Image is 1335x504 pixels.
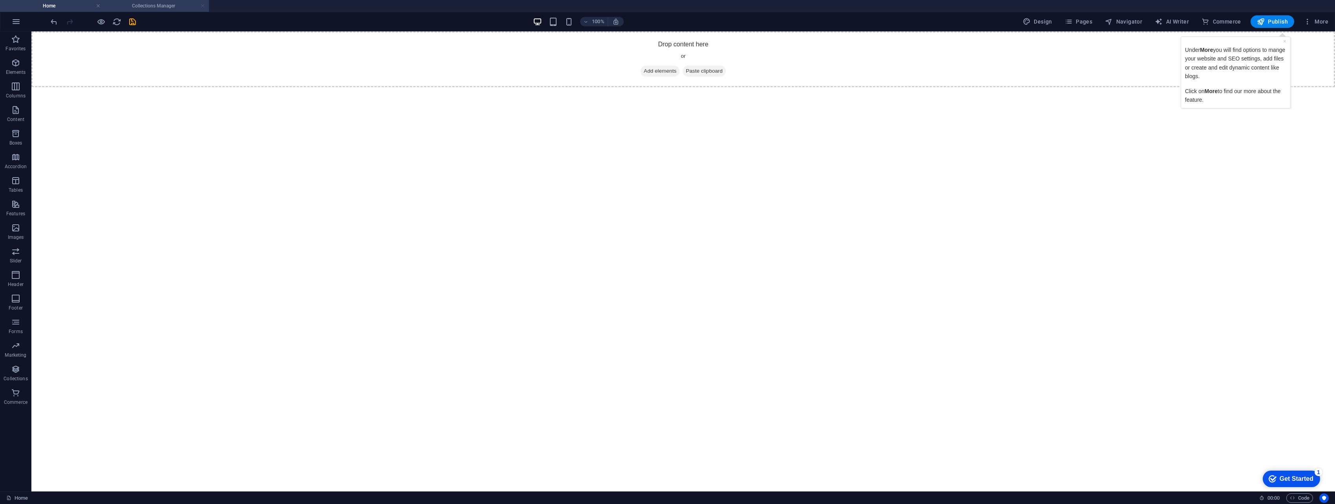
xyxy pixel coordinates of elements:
button: save [128,17,137,26]
span: Add elements [609,34,648,45]
span: Design [1023,18,1052,26]
div: Design (Ctrl+Alt+Y) [1020,15,1055,28]
p: Boxes [9,140,22,146]
div: Close tooltip [104,6,107,15]
i: Save (Ctrl+S) [128,17,137,26]
i: Reload page [112,17,121,26]
p: Slider [10,258,22,264]
h4: Collections Manager [104,2,209,10]
button: Design [1020,15,1055,28]
span: Publish [1257,18,1288,26]
button: AI Writer [1152,15,1192,28]
p: Click on to find our more about the feature. [5,56,107,74]
span: Navigator [1105,18,1142,26]
span: AI Writer [1155,18,1189,26]
span: More [25,57,38,64]
h6: 100% [592,17,604,26]
a: Click to cancel selection. Double-click to open Pages [6,493,28,503]
p: Content [7,116,24,123]
p: Header [8,281,24,288]
div: Get Started [23,9,57,16]
p: Tables [9,187,23,193]
p: Under you will find options to mange your website and SEO settings, add files or create and edit ... [5,15,107,50]
span: More [1304,18,1328,26]
button: Commerce [1198,15,1244,28]
p: Elements [6,69,26,75]
button: Click here to leave preview mode and continue editing [96,17,106,26]
p: Columns [6,93,26,99]
p: Marketing [5,352,26,358]
button: Code [1286,493,1313,503]
span: 00 00 [1267,493,1280,503]
button: Navigator [1102,15,1145,28]
button: 100% [580,17,608,26]
span: More [20,16,33,22]
button: Pages [1062,15,1095,28]
p: Forms [9,328,23,335]
span: : [1273,495,1274,501]
button: Usercentrics [1319,493,1329,503]
button: undo [49,17,59,26]
button: reload [112,17,121,26]
p: Footer [9,305,23,311]
button: Publish [1251,15,1294,28]
p: Accordion [5,163,27,170]
p: Commerce [4,399,27,405]
a: × [104,7,107,14]
div: 1 [58,2,66,9]
p: Collections [4,376,27,382]
p: Images [8,234,24,240]
p: Favorites [5,46,26,52]
button: More [1300,15,1331,28]
p: Features [6,211,25,217]
span: Pages [1065,18,1092,26]
div: Get Started 1 items remaining, 80% complete [6,4,64,20]
i: On resize automatically adjust zoom level to fit chosen device. [612,18,619,25]
span: Commerce [1201,18,1241,26]
span: Paste clipboard [651,34,694,45]
span: Code [1290,493,1309,503]
i: Undo: Disable multilanguage (Ctrl+Z) [49,17,59,26]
